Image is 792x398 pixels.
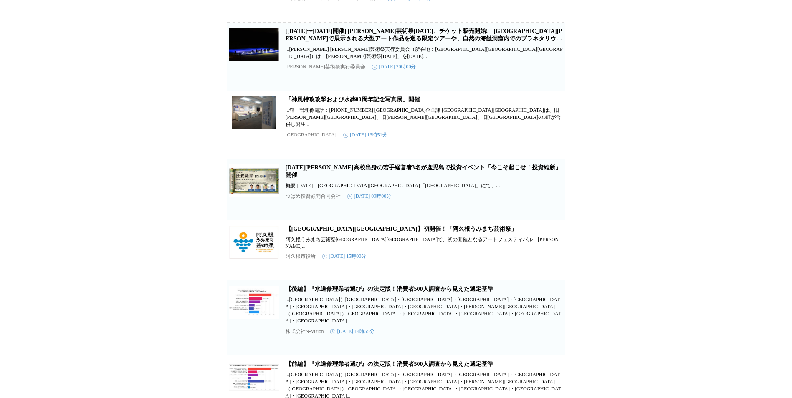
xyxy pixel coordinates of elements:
[347,193,392,200] time: [DATE] 09時00分
[322,253,367,260] time: [DATE] 15時00分
[229,360,279,394] img: 【前編】『水道修理業者選び』の決定版！消費者500人調査から見えた選定基準
[286,361,493,367] a: 【前編】『水道修理業者選び』の決定版！消費者500人調査から見えた選定基準
[286,226,517,232] a: 【[GEOGRAPHIC_DATA][GEOGRAPHIC_DATA]】初開催！「阿久根うみまち芸術祭」
[286,328,324,335] p: 株式会社N-Vision
[286,182,564,189] p: 概要 [DATE]、[GEOGRAPHIC_DATA][GEOGRAPHIC_DATA]「[GEOGRAPHIC_DATA]」にて、...
[229,285,279,319] img: 【後編】『水道修理業者選び』の決定版！消費者500人調査から見えた選定基準
[286,164,561,178] a: [DATE][PERSON_NAME]高校出身の若手経営者3名が鹿児島で投資イベント「今こそ起こせ！投資維新」開催
[286,63,365,71] p: [PERSON_NAME]芸術祭実行委員会
[286,286,493,292] a: 【後編】『水道修理業者選び』の決定版！消費者500人調査から見えた選定基準
[229,96,279,129] img: 「神風特攻攻撃および水葬80周年記念写真展」開催
[286,96,420,103] a: 「神風特攻攻撃および水葬80周年記念写真展」開催
[286,296,564,325] p: ...[GEOGRAPHIC_DATA]）[GEOGRAPHIC_DATA]・[GEOGRAPHIC_DATA]・[GEOGRAPHIC_DATA]・[GEOGRAPHIC_DATA]・[GEO...
[372,63,416,71] time: [DATE] 20時00分
[229,225,279,259] img: 【鹿児島県阿久根市】初開催！「阿久根うみまち芸術祭」
[286,132,337,138] p: [GEOGRAPHIC_DATA]
[229,164,279,197] img: 10/18（土）鶴丸高校出身の若手経営者3名が鹿児島で投資イベント「今こそ起こせ！投資維新」開催
[330,328,374,335] time: [DATE] 14時55分
[286,253,316,260] p: 阿久根市役所
[286,28,562,49] a: [[DATE]〜[DATE]開催] [PERSON_NAME]芸術祭[DATE]、チケット販売開始! [GEOGRAPHIC_DATA][PERSON_NAME]で展示される大型アート作品を巡る...
[229,28,279,61] img: [11月8日〜24日開催] 種子島宇宙芸術祭2025、チケット販売開始! JAXA種子島宇宙センターで展示される大型アート作品を巡る限定ツアーや、自然の海蝕洞窟内でのプラネタリウムイベントも開催！
[286,107,564,128] p: ...館 管理係電話：[PHONE_NUMBER] [GEOGRAPHIC_DATA]企画課 [GEOGRAPHIC_DATA][GEOGRAPHIC_DATA]は、旧[PERSON_NAME]...
[343,131,387,139] time: [DATE] 13時51分
[286,46,564,60] p: ...[PERSON_NAME] [PERSON_NAME]芸術祭実行委員会（所在地：[GEOGRAPHIC_DATA][GEOGRAPHIC_DATA][GEOGRAPHIC_DATA]）は「...
[286,193,341,200] p: つばめ投資顧問合同会社
[286,236,564,249] p: 阿久根うみまち芸術祭[GEOGRAPHIC_DATA][GEOGRAPHIC_DATA]で、初の開催となるアートフェスティバル「[PERSON_NAME]...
